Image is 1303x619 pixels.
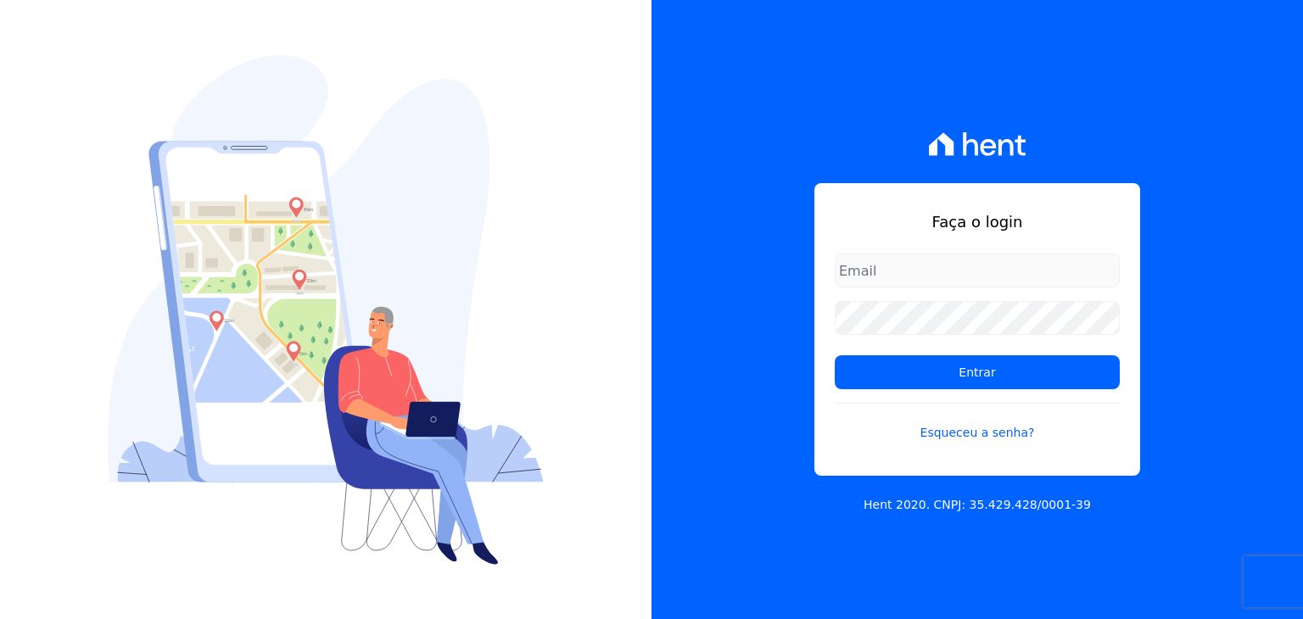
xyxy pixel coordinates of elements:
[835,254,1120,287] input: Email
[864,496,1091,514] p: Hent 2020. CNPJ: 35.429.428/0001-39
[835,403,1120,442] a: Esqueceu a senha?
[108,55,544,565] img: Login
[835,355,1120,389] input: Entrar
[835,210,1120,233] h1: Faça o login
